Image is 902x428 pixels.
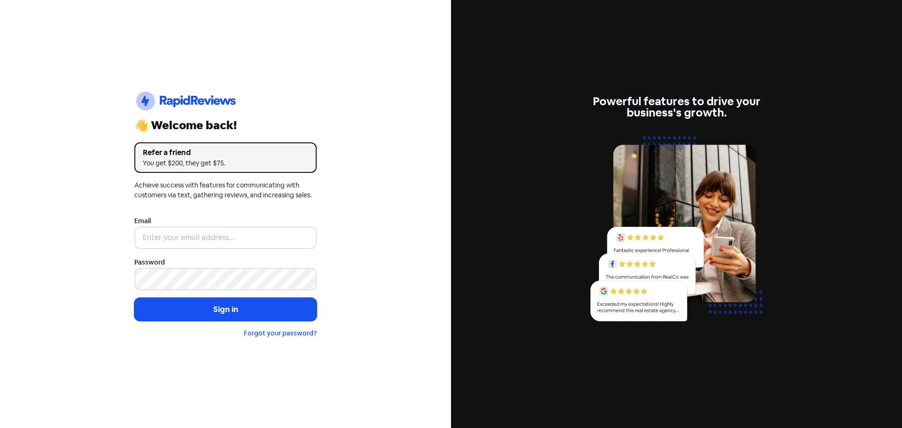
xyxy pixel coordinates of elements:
[143,158,308,168] div: You get $200, they get $75.
[585,96,768,118] div: Powerful features to drive your business's growth.
[244,329,317,337] a: Forgot your password?
[134,226,317,249] input: Enter your email address...
[143,147,308,158] div: Refer a friend
[134,298,317,321] button: Sign in
[134,120,317,131] div: 👋 Welcome back!
[134,257,165,267] label: Password
[134,180,317,200] div: Achieve success with features for communicating with customers via text, gathering reviews, and i...
[134,216,151,226] label: Email
[585,130,768,332] img: reviews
